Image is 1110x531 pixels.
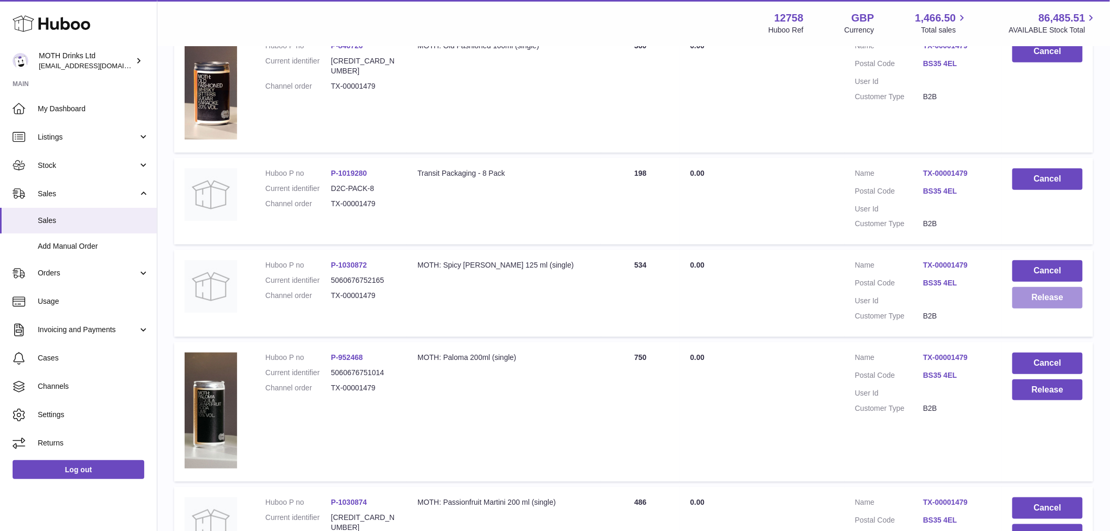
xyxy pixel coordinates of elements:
[185,168,237,221] img: no-photo.jpg
[1012,379,1083,401] button: Release
[855,353,923,365] dt: Name
[855,311,923,321] dt: Customer Type
[845,25,874,35] div: Currency
[38,216,149,226] span: Sales
[418,260,591,270] div: MOTH: Spicy [PERSON_NAME] 125 ml (single)
[265,81,331,91] dt: Channel order
[331,81,397,91] dd: TX-00001479
[855,278,923,291] dt: Postal Code
[769,25,804,35] div: Huboo Ref
[923,311,991,321] dd: B2B
[265,168,331,178] dt: Huboo P no
[1012,41,1083,62] button: Cancel
[855,77,923,87] dt: User Id
[38,268,138,278] span: Orders
[921,25,968,35] span: Total sales
[331,275,397,285] dd: 5060676752165
[265,199,331,209] dt: Channel order
[331,353,363,362] a: P-952468
[1012,260,1083,282] button: Cancel
[38,353,149,363] span: Cases
[265,184,331,194] dt: Current identifier
[923,219,991,229] dd: B2B
[855,92,923,102] dt: Customer Type
[265,56,331,76] dt: Current identifier
[1012,287,1083,309] button: Release
[331,291,397,301] dd: TX-00001479
[331,169,367,177] a: P-1019280
[923,497,991,507] a: TX-00001479
[855,168,923,181] dt: Name
[1012,168,1083,190] button: Cancel
[418,353,591,363] div: MOTH: Paloma 200ml (single)
[855,497,923,510] dt: Name
[855,370,923,383] dt: Postal Code
[690,169,705,177] span: 0.00
[923,515,991,525] a: BS35 4EL
[265,291,331,301] dt: Channel order
[690,353,705,362] span: 0.00
[923,92,991,102] dd: B2B
[418,497,591,507] div: MOTH: Passionfruit Martini 200 ml (single)
[923,260,991,270] a: TX-00001479
[331,184,397,194] dd: D2C-PACK-8
[418,168,591,178] div: Transit Packaging - 8 Pack
[855,296,923,306] dt: User Id
[923,403,991,413] dd: B2B
[923,168,991,178] a: TX-00001479
[1012,353,1083,374] button: Cancel
[1009,11,1097,35] a: 86,485.51 AVAILABLE Stock Total
[13,460,144,479] a: Log out
[855,515,923,528] dt: Postal Code
[185,41,237,140] img: 127581729091156.png
[601,342,680,482] td: 750
[38,438,149,448] span: Returns
[38,104,149,114] span: My Dashboard
[855,186,923,199] dt: Postal Code
[923,278,991,288] a: BS35 4EL
[855,260,923,273] dt: Name
[39,61,154,70] span: [EMAIL_ADDRESS][DOMAIN_NAME]
[855,219,923,229] dt: Customer Type
[774,11,804,25] strong: 12758
[265,275,331,285] dt: Current identifier
[265,260,331,270] dt: Huboo P no
[38,132,138,142] span: Listings
[923,353,991,363] a: TX-00001479
[690,261,705,269] span: 0.00
[923,186,991,196] a: BS35 4EL
[855,388,923,398] dt: User Id
[915,11,968,35] a: 1,466.50 Total sales
[39,51,133,71] div: MOTH Drinks Ltd
[265,368,331,378] dt: Current identifier
[331,498,367,506] a: P-1030874
[690,498,705,506] span: 0.00
[13,53,28,69] img: internalAdmin-12758@internal.huboo.com
[601,250,680,337] td: 534
[331,368,397,378] dd: 5060676751014
[923,370,991,380] a: BS35 4EL
[915,11,956,25] span: 1,466.50
[1012,497,1083,519] button: Cancel
[331,383,397,393] dd: TX-00001479
[855,41,923,54] dt: Name
[1009,25,1097,35] span: AVAILABLE Stock Total
[601,30,680,152] td: 360
[855,204,923,214] dt: User Id
[185,353,237,469] img: 127581729090972.png
[38,189,138,199] span: Sales
[331,56,397,76] dd: [CREDIT_CARD_NUMBER]
[38,241,149,251] span: Add Manual Order
[923,59,991,69] a: BS35 4EL
[265,383,331,393] dt: Channel order
[1039,11,1085,25] span: 86,485.51
[855,403,923,413] dt: Customer Type
[38,325,138,335] span: Invoicing and Payments
[265,497,331,507] dt: Huboo P no
[38,296,149,306] span: Usage
[185,260,237,313] img: no-photo.jpg
[855,59,923,71] dt: Postal Code
[38,410,149,420] span: Settings
[38,381,149,391] span: Channels
[331,261,367,269] a: P-1030872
